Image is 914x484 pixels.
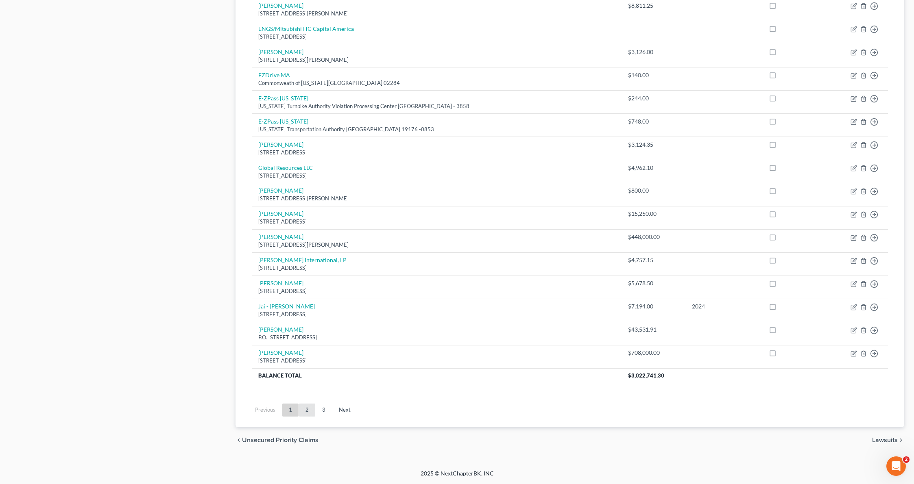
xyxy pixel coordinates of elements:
a: [PERSON_NAME] [258,280,303,286]
div: $3,124.35 [628,141,679,149]
div: [STREET_ADDRESS] [258,33,615,41]
a: E-ZPass [US_STATE] [258,95,308,102]
div: $8,811.25 [628,2,679,10]
div: [STREET_ADDRESS][PERSON_NAME] [258,195,615,202]
div: $7,194.00 [628,302,679,310]
a: 2 [299,404,315,417]
div: $15,250.00 [628,210,679,218]
a: EZDrive MA [258,72,290,78]
a: [PERSON_NAME] [258,2,303,9]
div: [STREET_ADDRESS] [258,310,615,318]
a: [PERSON_NAME] [258,326,303,333]
div: [STREET_ADDRESS] [258,172,615,180]
div: $4,757.15 [628,256,679,264]
span: 2 [903,456,910,463]
span: $3,022,741.30 [628,372,664,379]
div: [US_STATE] Turnpike Authority Violation Processing Center [GEOGRAPHIC_DATA] - 3858 [258,102,615,110]
div: $748.00 [628,117,679,126]
div: [STREET_ADDRESS][PERSON_NAME] [258,10,615,17]
button: chevron_left Unsecured Priority Claims [236,437,318,443]
i: chevron_left [236,437,242,443]
a: Jai - [PERSON_NAME] [258,303,315,310]
a: E-ZPass [US_STATE] [258,118,308,125]
a: Next [332,404,357,417]
div: [US_STATE] Transportation Authority [GEOGRAPHIC_DATA] 19176 -0853 [258,126,615,133]
a: 3 [316,404,332,417]
div: $4,962.10 [628,164,679,172]
div: $3,126.00 [628,48,679,56]
div: [STREET_ADDRESS] [258,287,615,295]
a: 1 [282,404,299,417]
div: $800.00 [628,187,679,195]
a: [PERSON_NAME] [258,187,303,194]
div: [STREET_ADDRESS] [258,264,615,272]
span: Unsecured Priority Claims [242,437,318,443]
div: [STREET_ADDRESS] [258,357,615,365]
div: $708,000.00 [628,349,679,357]
div: $140.00 [628,71,679,79]
th: Balance Total [252,368,622,383]
i: chevron_right [898,437,904,443]
div: $448,000.00 [628,233,679,241]
a: Global Resources LLC [258,164,313,171]
a: [PERSON_NAME] [258,233,303,240]
div: [STREET_ADDRESS] [258,218,615,226]
div: 2025 © NextChapterBK, INC [225,469,689,484]
a: [PERSON_NAME] [258,210,303,217]
div: [STREET_ADDRESS] [258,149,615,156]
iframe: Intercom live chat [886,456,906,476]
div: $43,531.91 [628,326,679,334]
div: $244.00 [628,94,679,102]
div: 2024 [692,302,755,310]
a: [PERSON_NAME] [258,48,303,55]
a: [PERSON_NAME] International, LP [258,256,347,263]
div: $5,678.50 [628,279,679,287]
div: [STREET_ADDRESS][PERSON_NAME] [258,241,615,249]
a: ENGS/Mitsubishi HC Capital America [258,25,354,32]
button: Lawsuits chevron_right [872,437,904,443]
div: Commonweath of [US_STATE][GEOGRAPHIC_DATA] 02284 [258,79,615,87]
span: Lawsuits [872,437,898,443]
a: [PERSON_NAME] [258,349,303,356]
div: P.O. [STREET_ADDRESS] [258,334,615,341]
a: [PERSON_NAME] [258,141,303,148]
div: [STREET_ADDRESS][PERSON_NAME] [258,56,615,64]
